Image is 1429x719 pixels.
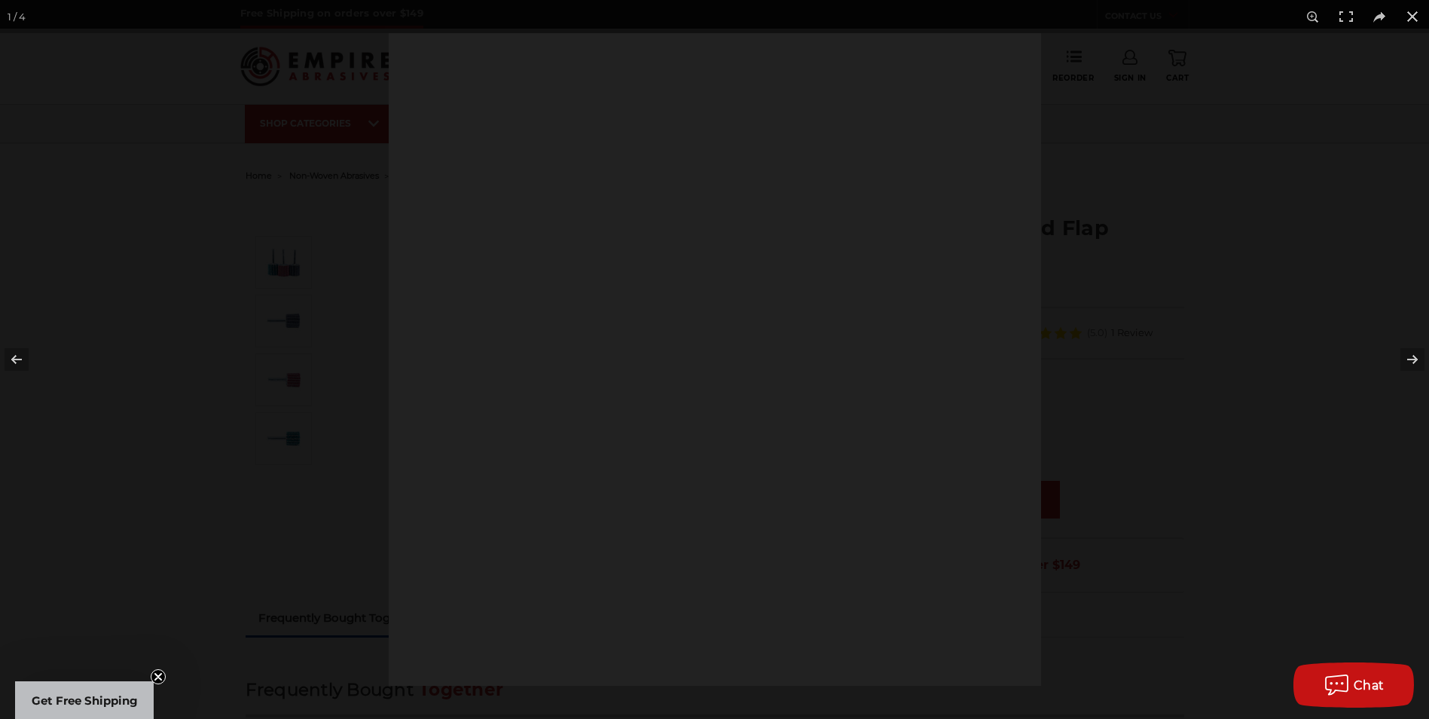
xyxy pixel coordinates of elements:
button: Next (arrow right) [1376,322,1429,397]
span: Chat [1354,678,1385,693]
button: Close teaser [151,669,166,684]
span: Get Free Shipping [32,693,138,708]
button: Chat [1293,662,1414,708]
div: Get Free ShippingClose teaser [15,681,154,719]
